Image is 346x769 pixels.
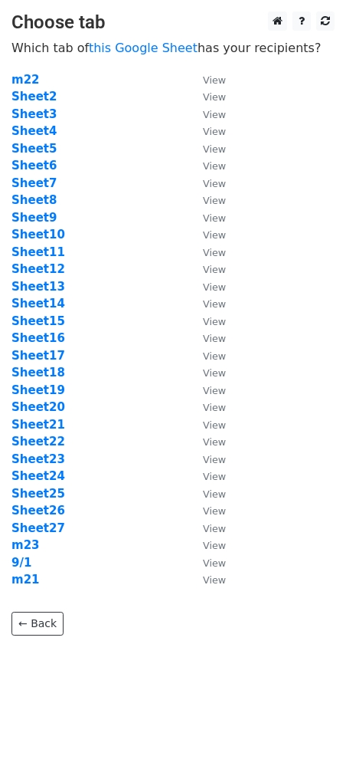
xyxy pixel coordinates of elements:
[11,538,40,552] a: m23
[188,521,226,535] a: View
[11,90,57,104] a: Sheet2
[188,142,226,156] a: View
[203,178,226,189] small: View
[11,280,65,294] a: Sheet13
[203,402,226,413] small: View
[11,314,65,328] a: Sheet15
[11,331,65,345] a: Sheet16
[203,574,226,586] small: View
[11,573,40,587] a: m21
[11,383,65,397] a: Sheet19
[188,349,226,363] a: View
[188,159,226,173] a: View
[203,436,226,448] small: View
[188,262,226,276] a: View
[11,297,65,311] a: Sheet14
[11,211,57,225] strong: Sheet9
[203,557,226,569] small: View
[11,400,65,414] a: Sheet20
[188,418,226,432] a: View
[11,435,65,449] a: Sheet22
[11,107,57,121] a: Sheet3
[11,418,65,432] strong: Sheet21
[11,349,65,363] a: Sheet17
[188,228,226,242] a: View
[203,160,226,172] small: View
[203,281,226,293] small: View
[11,469,65,483] a: Sheet24
[11,176,57,190] strong: Sheet7
[203,298,226,310] small: View
[203,74,226,86] small: View
[188,400,226,414] a: View
[188,73,226,87] a: View
[11,556,31,570] a: 9/1
[203,540,226,551] small: View
[11,124,57,138] a: Sheet4
[203,91,226,103] small: View
[11,487,65,501] strong: Sheet25
[188,107,226,121] a: View
[203,367,226,379] small: View
[188,487,226,501] a: View
[11,159,57,173] a: Sheet6
[188,452,226,466] a: View
[188,280,226,294] a: View
[11,366,65,380] strong: Sheet18
[203,505,226,517] small: View
[188,211,226,225] a: View
[203,316,226,327] small: View
[203,109,226,120] small: View
[188,314,226,328] a: View
[203,419,226,431] small: View
[188,366,226,380] a: View
[11,245,65,259] a: Sheet11
[188,383,226,397] a: View
[203,212,226,224] small: View
[11,193,57,207] a: Sheet8
[11,142,57,156] a: Sheet5
[203,454,226,465] small: View
[203,385,226,396] small: View
[188,504,226,518] a: View
[203,229,226,241] small: View
[11,612,64,636] a: ← Back
[11,521,65,535] a: Sheet27
[11,504,65,518] a: Sheet26
[203,333,226,344] small: View
[11,73,40,87] a: m22
[188,90,226,104] a: View
[11,40,335,56] p: Which tab of has your recipients?
[89,41,197,55] a: this Google Sheet
[11,262,65,276] a: Sheet12
[188,331,226,345] a: View
[188,573,226,587] a: View
[188,124,226,138] a: View
[203,247,226,258] small: View
[11,228,65,242] a: Sheet10
[188,176,226,190] a: View
[11,452,65,466] a: Sheet23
